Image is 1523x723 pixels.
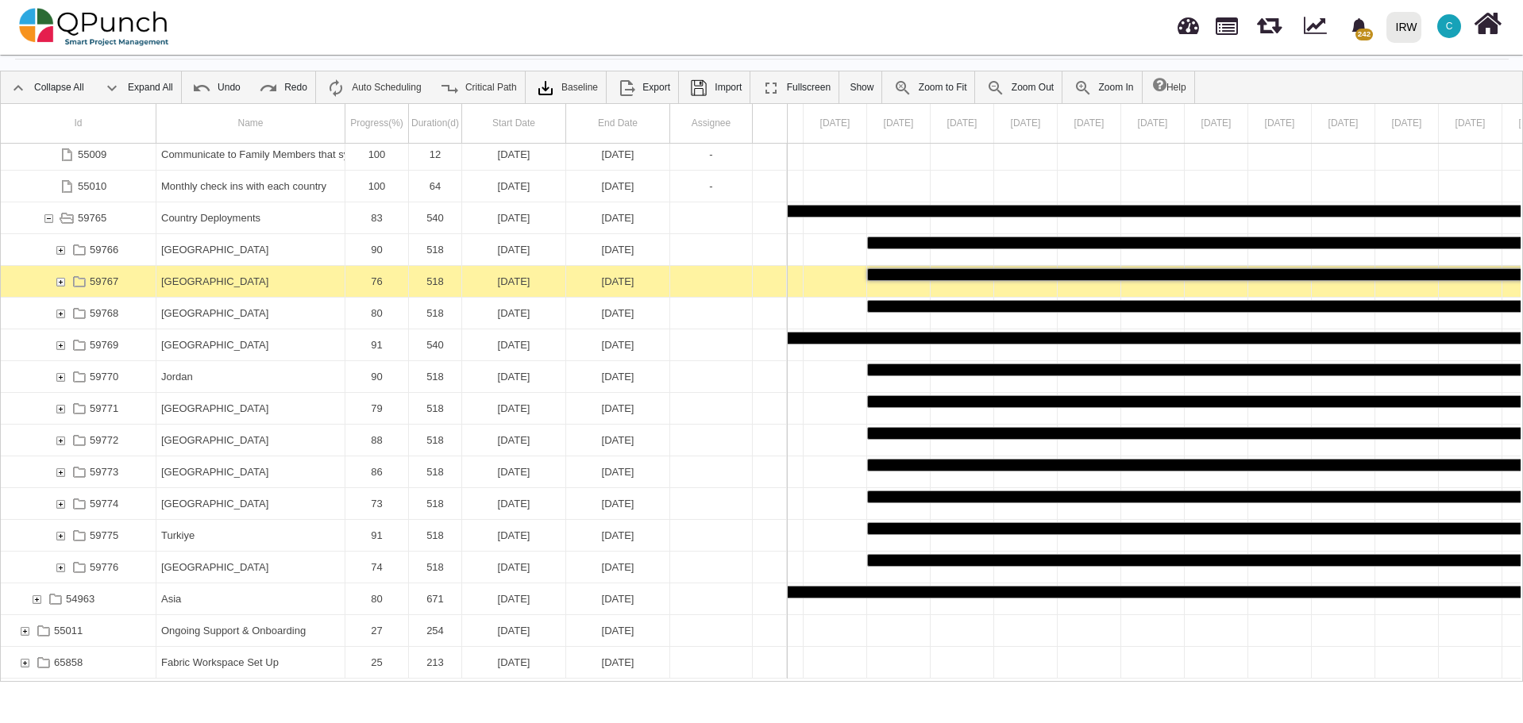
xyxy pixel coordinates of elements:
div: 83 [350,202,403,233]
div: 54963 [66,583,94,614]
div: [DATE] [467,171,561,202]
div: - [675,139,747,170]
a: IRW [1379,1,1428,53]
div: [GEOGRAPHIC_DATA] [161,425,340,456]
div: 90 [350,361,403,392]
div: [DATE] [467,425,561,456]
div: 31-12-2025 [566,520,670,551]
div: 01-03-2024 [462,583,566,614]
div: 91 [345,520,409,551]
div: 31-12-2025 [566,298,670,329]
div: 518 [409,234,462,265]
div: - [675,171,747,202]
div: 74 [350,552,403,583]
div: [DATE] [571,425,665,456]
div: 04 Aug 2024 [1058,104,1121,143]
div: 59771 [90,393,118,424]
img: ic_redo_24.f94b082.png [259,79,278,98]
div: 518 [409,425,462,456]
div: Communicate to Family Members that system is live - with all the caveats as needed etc [161,139,340,170]
div: 31-12-2025 [566,393,670,424]
div: Name [156,104,345,143]
div: Task: Bosnia Start date: 01-08-2024 End date: 31-12-2025 [1,266,787,298]
div: Task: Monthly check ins with each country Start date: 01-11-2024 End date: 03-01-2025 [1,171,787,202]
div: Task: Iraq Start date: 10-07-2024 End date: 31-12-2025 [1,329,787,361]
div: 79 [345,393,409,424]
div: Task: Yemen Start date: 01-08-2024 End date: 31-12-2025 [1,552,787,583]
div: 59776 [90,552,118,583]
div: 31 Jul 2024 [804,104,867,143]
div: 03 Aug 2024 [994,104,1058,143]
div: [GEOGRAPHIC_DATA] [161,456,340,487]
div: 59765 [1,202,156,233]
div: 55010 [78,171,106,202]
div: 10-07-2024 [462,329,566,360]
div: 22-04-2025 [462,615,566,646]
div: [DATE] [467,488,561,519]
div: 540 [409,329,462,360]
div: [DATE] [467,361,561,392]
div: 518 [409,456,462,487]
div: 518 [409,488,462,519]
div: 518 [414,234,457,265]
div: 01-04-2025 [462,647,566,678]
div: 10-07-2024 [462,202,566,233]
div: [DATE] [571,298,665,329]
div: 518 [414,552,457,583]
div: 31-12-2025 [566,488,670,519]
span: Projects [1216,10,1238,35]
div: [GEOGRAPHIC_DATA] [161,298,340,329]
div: 79 [350,393,403,424]
div: 254 [414,615,457,646]
div: [DATE] [467,520,561,551]
div: [DATE] [571,139,665,170]
div: 02 Aug 2024 [931,104,994,143]
a: bell fill242 [1341,1,1380,51]
div: [DATE] [467,456,561,487]
div: 213 [409,647,462,678]
div: 59768 [90,298,118,329]
span: Releases [1257,8,1282,34]
div: [DATE] [571,647,665,678]
div: Bosnia [156,266,345,297]
div: [DATE] [571,456,665,487]
div: 01-08-2024 [462,361,566,392]
div: 59773 [90,456,118,487]
div: 80 [345,298,409,329]
div: Turkiye [156,520,345,551]
div: 59775 [90,520,118,551]
div: 254 [409,615,462,646]
div: 31-12-2025 [566,552,670,583]
div: - [670,171,753,202]
div: 08 Aug 2024 [1312,104,1375,143]
div: 671 [409,583,462,614]
img: ic_fullscreen_24.81ea589.png [761,79,781,98]
div: 01-08-2024 [462,298,566,329]
a: Auto Scheduling [318,71,429,103]
div: 21-10-2024 [462,139,566,170]
div: 518 [414,456,457,487]
div: Monthly check ins with each country [161,171,340,202]
img: ic_zoom_to_fit_24.130db0b.png [893,79,912,98]
div: 518 [414,361,457,392]
div: Country Deployments [156,202,345,233]
div: Task: Fabric Workspace Set Up Start date: 01-04-2025 End date: 30-10-2025 [1,647,787,679]
div: Jordan [161,361,340,392]
div: 59766 [1,234,156,265]
div: [DATE] [571,488,665,519]
div: 01-08-2024 [462,488,566,519]
div: 01-11-2024 [462,171,566,202]
div: 59766 [90,234,118,265]
div: 12 [409,139,462,170]
img: ic_collapse_all_24.42ac041.png [9,79,28,98]
a: Collapse All [1,71,92,103]
div: 59769 [90,329,118,360]
div: [DATE] [571,361,665,392]
div: 518 [409,393,462,424]
span: 242 [1355,29,1372,40]
div: 100 [345,139,409,170]
span: Clairebt [1437,14,1461,38]
div: [GEOGRAPHIC_DATA] [161,266,340,297]
div: 09 Aug 2024 [1375,104,1439,143]
div: Asia [156,583,345,614]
